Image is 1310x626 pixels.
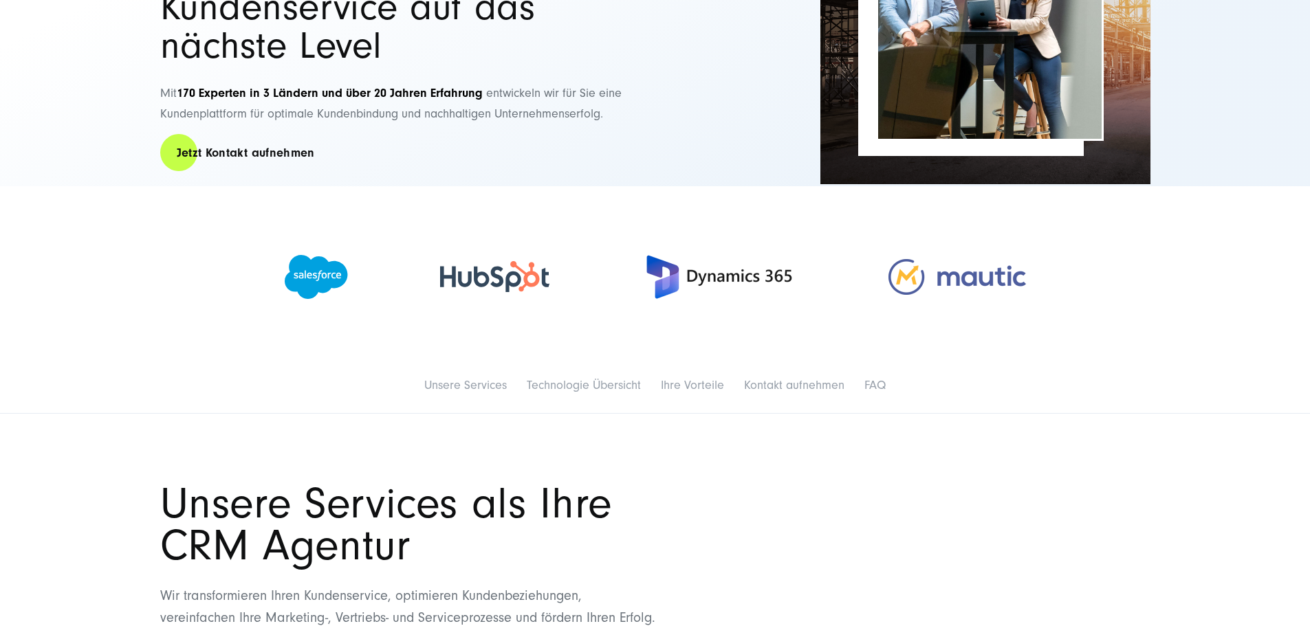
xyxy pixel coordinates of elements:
a: Kontakt aufnehmen [744,378,844,392]
a: Unsere Services [424,378,507,392]
a: Ihre Vorteile [661,378,724,392]
h2: Unsere Services als Ihre CRM Agentur [160,483,655,567]
strong: 170 Experten in 3 Ländern und über 20 Jahren Erfahrung [177,86,483,100]
img: Microsoft Dynamics Agentur 365 - Full-Service CRM Agentur SUNZINET [642,234,796,320]
a: FAQ [864,378,886,392]
a: Technologie Übersicht [527,378,641,392]
img: Mautic Agentur - Full-Service CRM Agentur SUNZINET [888,259,1026,295]
img: HubSpot Gold Partner Agentur - Full-Service CRM Agentur SUNZINET [440,261,549,292]
a: Jetzt Kontakt aufnehmen [160,133,331,172]
img: Salesforce Partner Agentur - Full-Service CRM Agentur SUNZINET [285,255,348,299]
